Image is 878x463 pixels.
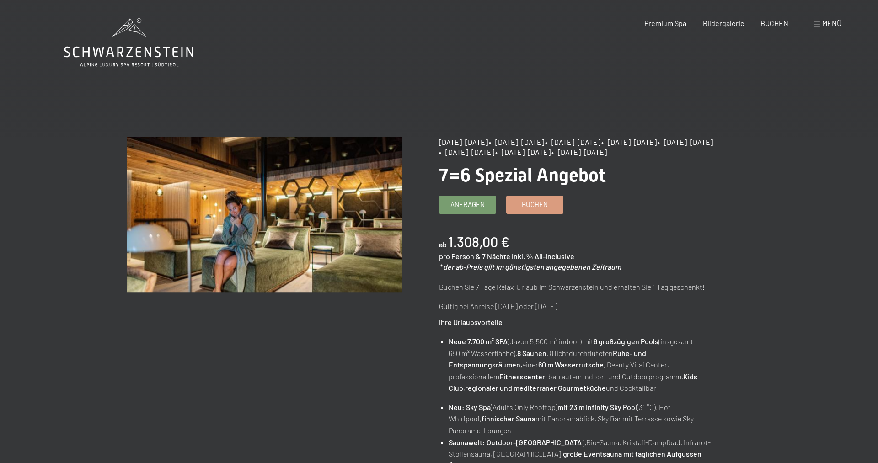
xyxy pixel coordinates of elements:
a: Anfragen [439,196,496,213]
span: • [DATE]–[DATE] [439,148,494,156]
strong: 60 m Wasserrutsche [538,360,604,369]
strong: 6 großzügigen Pools [594,337,658,346]
li: (davon 5.500 m² indoor) mit (insgesamt 680 m² Wasserfläche), , 8 lichtdurchfluteten einer , Beaut... [449,335,715,394]
span: • [DATE]–[DATE] [601,138,657,146]
a: Bildergalerie [703,19,744,27]
p: Buchen Sie 7 Tage Relax-Urlaub im Schwarzenstein und erhalten Sie 1 Tag geschenkt! [439,281,715,293]
strong: Neu: Sky Spa [449,403,491,411]
span: Menü [822,19,841,27]
strong: große Eventsauna mit täglichen Aufgüssen [563,449,701,458]
span: • [DATE]–[DATE] [489,138,544,146]
strong: Saunawelt: Outdoor-[GEOGRAPHIC_DATA], [449,438,586,447]
strong: Fitnesscenter [499,372,545,381]
span: • [DATE]–[DATE] [551,148,607,156]
b: 1.308,00 € [448,234,509,250]
li: (Adults Only Rooftop) (31 °C), Hot Whirlpool, mit Panoramablick, Sky Bar mit Terrasse sowie Sky P... [449,401,715,436]
span: • [DATE]–[DATE] [495,148,551,156]
a: Premium Spa [644,19,686,27]
span: • [DATE]–[DATE] [658,138,713,146]
span: 7=6 Spezial Angebot [439,165,606,186]
p: Gültig bei Anreise [DATE] oder [DATE]. [439,300,715,312]
span: pro Person & [439,252,481,261]
span: 7 Nächte [482,252,510,261]
span: Buchen [522,200,548,209]
strong: mit 23 m Infinity Sky Pool [557,403,637,411]
img: 7=6 Spezial Angebot [127,137,403,292]
span: ab [439,240,447,249]
span: Anfragen [450,200,485,209]
strong: Neue 7.700 m² SPA [449,337,508,346]
li: Bio-Sauna, Kristall-Dampfbad, Infrarot-Stollensauna, [GEOGRAPHIC_DATA], [449,436,715,460]
span: inkl. ¾ All-Inclusive [512,252,574,261]
em: * der ab-Preis gilt im günstigsten angegebenen Zeitraum [439,262,621,271]
strong: finnischer Sauna [482,414,535,423]
a: BUCHEN [760,19,788,27]
strong: regionaler und mediterraner Gourmetküche [465,383,606,392]
a: Buchen [507,196,563,213]
span: • [DATE]–[DATE] [545,138,600,146]
strong: Ihre Urlaubsvorteile [439,318,503,326]
span: [DATE]–[DATE] [439,138,488,146]
strong: 8 Saunen [517,349,546,357]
